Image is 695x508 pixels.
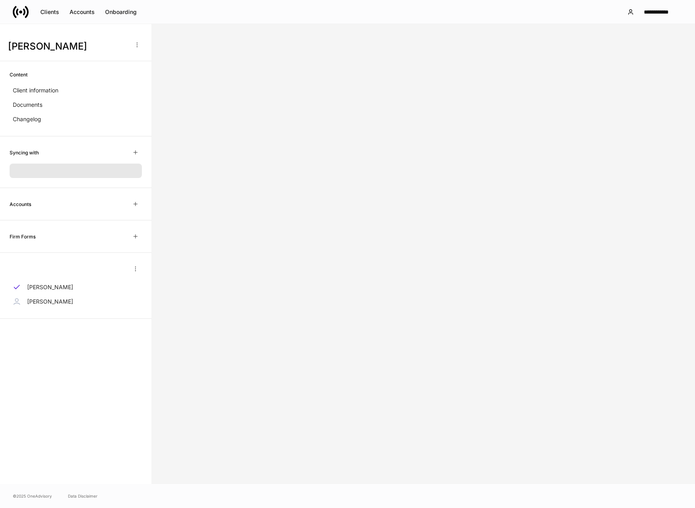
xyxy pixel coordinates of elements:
[8,40,127,53] h3: [PERSON_NAME]
[10,112,142,126] a: Changelog
[10,200,31,208] h6: Accounts
[13,101,42,109] p: Documents
[13,86,58,94] p: Client information
[35,6,64,18] button: Clients
[13,115,41,123] p: Changelog
[10,280,142,294] a: [PERSON_NAME]
[70,8,95,16] div: Accounts
[10,98,142,112] a: Documents
[13,493,52,499] span: © 2025 OneAdvisory
[10,294,142,309] a: [PERSON_NAME]
[64,6,100,18] button: Accounts
[27,283,73,291] p: [PERSON_NAME]
[10,149,39,156] h6: Syncing with
[68,493,98,499] a: Data Disclaimer
[105,8,137,16] div: Onboarding
[100,6,142,18] button: Onboarding
[10,233,36,240] h6: Firm Forms
[27,298,73,306] p: [PERSON_NAME]
[40,8,59,16] div: Clients
[10,71,28,78] h6: Content
[10,83,142,98] a: Client information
